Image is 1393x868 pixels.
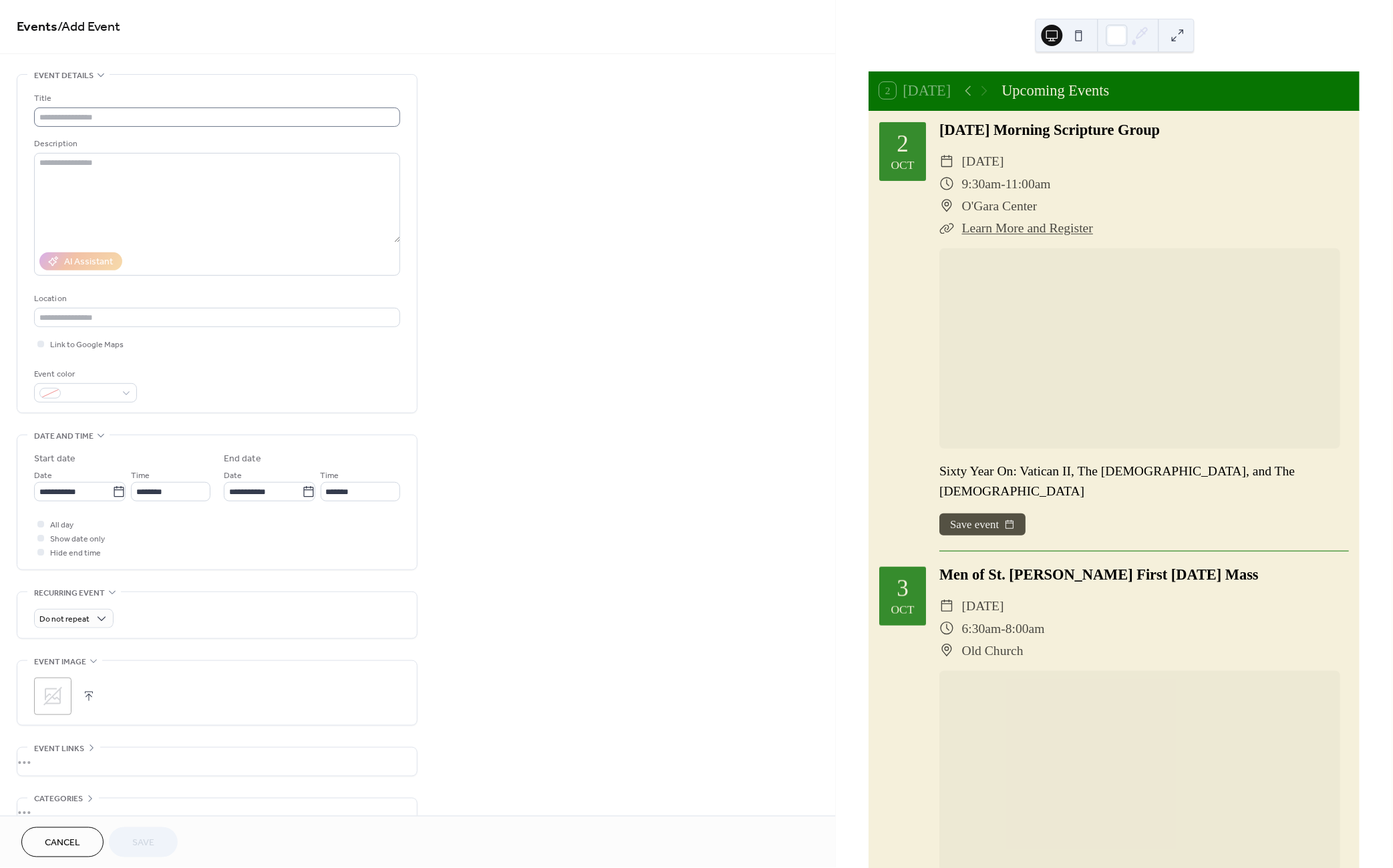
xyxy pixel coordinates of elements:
[34,469,52,483] span: Date
[963,640,1024,662] span: Old Church
[940,618,955,640] div: ​
[34,429,94,443] span: Date and time
[892,604,915,616] div: Oct
[34,292,398,306] div: Location
[224,452,261,466] div: End date
[34,678,71,715] div: ;
[963,221,1094,235] a: Learn More and Register
[940,150,955,172] div: ​
[963,195,1038,217] span: O'Gara Center
[34,655,86,669] span: Event image
[34,793,83,807] span: Categories
[50,519,73,533] span: All day
[34,137,398,151] div: Description
[1001,618,1006,640] span: -
[940,564,1350,586] div: Men of St. [PERSON_NAME] First [DATE] Mass
[131,469,150,483] span: Time
[940,640,955,662] div: ​
[940,461,1350,501] div: Sixty Year On: Vatican II, The [DEMOGRAPHIC_DATA], and The [DEMOGRAPHIC_DATA]
[940,595,955,617] div: ​
[963,618,1002,640] span: 6:30am
[897,132,909,156] div: 2
[39,612,90,628] span: Do not repeat
[17,748,417,776] div: •••
[50,547,101,561] span: Hide end time
[940,173,955,195] div: ​
[940,513,1026,535] button: Save event
[940,122,1160,138] a: [DATE] Morning Scripture Group
[892,160,915,172] div: Oct
[1002,79,1110,102] div: Upcoming Events
[1006,618,1046,640] span: 8:00am
[1006,173,1052,195] span: 11:00am
[57,15,120,41] span: / Add Event
[224,469,242,483] span: Date
[17,15,57,41] a: Events
[34,586,105,600] span: Recurring event
[963,173,1002,195] span: 9:30am
[1001,173,1006,195] span: -
[963,595,1005,617] span: [DATE]
[321,469,339,483] span: Time
[21,827,104,857] button: Cancel
[34,452,75,466] div: Start date
[940,195,955,217] div: ​
[897,577,909,600] div: 3
[50,533,105,547] span: Show date only
[34,742,84,756] span: Event links
[963,150,1005,172] span: [DATE]
[50,339,124,353] span: Link to Google Maps
[34,367,134,381] div: Event color
[45,837,80,851] span: Cancel
[34,69,94,83] span: Event details
[940,217,955,239] div: ​
[17,799,417,827] div: •••
[34,91,398,105] div: Title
